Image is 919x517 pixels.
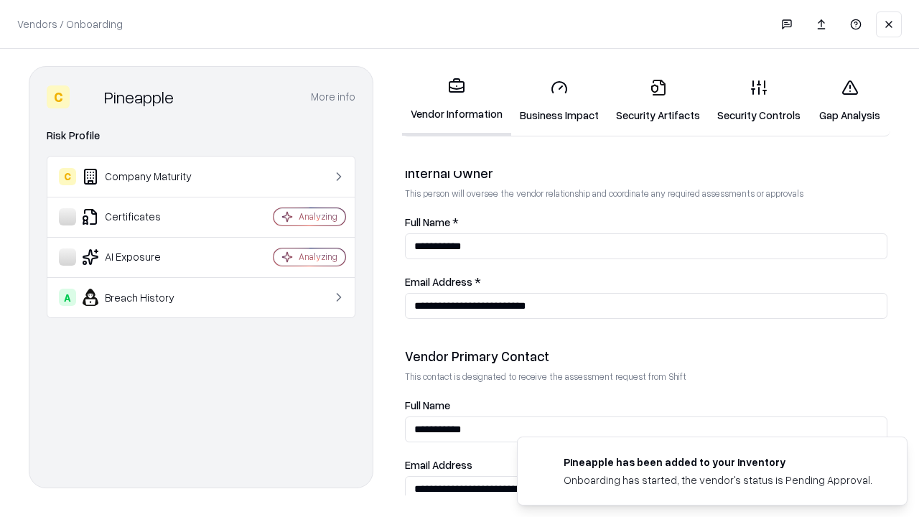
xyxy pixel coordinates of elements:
div: A [59,289,76,306]
div: Onboarding has started, the vendor's status is Pending Approval. [564,472,872,488]
div: Pineapple [104,85,174,108]
div: Analyzing [299,251,337,263]
label: Email Address * [405,276,887,287]
p: This person will oversee the vendor relationship and coordinate any required assessments or appro... [405,187,887,200]
div: AI Exposure [59,248,230,266]
div: Risk Profile [47,127,355,144]
div: Certificates [59,208,230,225]
div: Pineapple has been added to your inventory [564,455,872,470]
div: C [59,168,76,185]
button: More info [311,84,355,110]
label: Full Name [405,400,887,411]
img: pineappleenergy.com [535,455,552,472]
a: Business Impact [511,67,607,134]
div: Breach History [59,289,230,306]
a: Security Artifacts [607,67,709,134]
div: Company Maturity [59,168,230,185]
a: Vendor Information [402,66,511,136]
div: C [47,85,70,108]
div: Analyzing [299,210,337,223]
a: Security Controls [709,67,809,134]
label: Full Name * [405,217,887,228]
p: This contact is designated to receive the assessment request from Shift [405,371,887,383]
a: Gap Analysis [809,67,890,134]
img: Pineapple [75,85,98,108]
div: Internal Owner [405,164,887,182]
div: Vendor Primary Contact [405,348,887,365]
p: Vendors / Onboarding [17,17,123,32]
label: Email Address [405,460,887,470]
